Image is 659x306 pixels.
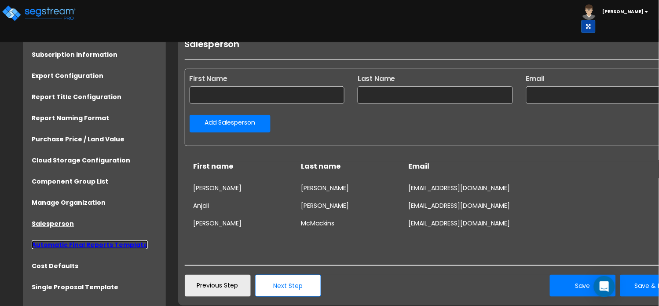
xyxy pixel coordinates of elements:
[594,276,615,297] div: Open Intercom Messenger
[1,4,76,22] img: logo_pro_r.png
[32,262,78,270] a: Cost Defaults
[32,219,74,228] a: Salesperson
[190,115,271,133] a: Add Salesperson
[408,162,623,172] div: Email
[32,240,148,249] a: Automatic Final Reports Template
[32,92,121,101] a: Report Title Configuration
[32,135,124,144] a: Purchase Price / Land Value
[255,275,321,297] button: Next Step
[358,74,513,84] label: Last Name
[582,4,597,20] img: avatar.png
[550,275,616,297] button: Save
[32,198,106,207] a: Manage Organization
[301,162,408,172] div: Last name
[301,184,408,192] div: [PERSON_NAME]
[32,114,109,122] a: Report Naming Format
[603,8,644,15] b: [PERSON_NAME]
[32,283,118,291] a: Single Proposal Template
[32,156,130,165] a: Cloud Storage Configuration
[185,275,251,297] a: Previous Step
[32,50,117,59] a: Subscription Information
[190,74,345,84] label: First Name
[194,162,301,172] div: First name
[408,219,623,228] div: [EMAIL_ADDRESS][DOMAIN_NAME]
[194,201,301,210] div: Anjali
[301,201,408,210] div: [PERSON_NAME]
[194,219,301,228] div: [PERSON_NAME]
[32,177,108,186] a: Component Group List
[301,219,408,228] div: McMackins
[32,71,103,80] a: Export Configuration
[194,184,301,192] div: [PERSON_NAME]
[408,201,623,210] div: [EMAIL_ADDRESS][DOMAIN_NAME]
[408,184,623,192] div: [EMAIL_ADDRESS][DOMAIN_NAME]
